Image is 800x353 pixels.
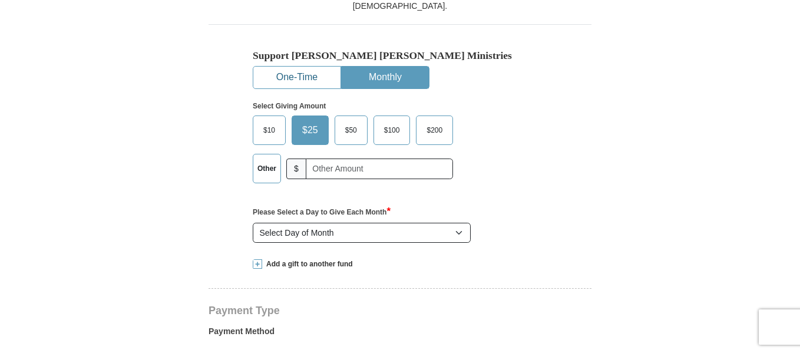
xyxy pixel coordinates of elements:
[253,50,547,62] h5: Support [PERSON_NAME] [PERSON_NAME] Ministries
[253,154,280,183] label: Other
[257,121,281,139] span: $10
[296,121,324,139] span: $25
[253,102,326,110] strong: Select Giving Amount
[339,121,363,139] span: $50
[421,121,448,139] span: $200
[262,259,353,269] span: Add a gift to another fund
[378,121,406,139] span: $100
[306,159,453,179] input: Other Amount
[253,208,391,216] strong: Please Select a Day to Give Each Month
[342,67,429,88] button: Monthly
[286,159,306,179] span: $
[253,67,341,88] button: One-Time
[209,306,591,315] h4: Payment Type
[209,325,591,343] label: Payment Method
